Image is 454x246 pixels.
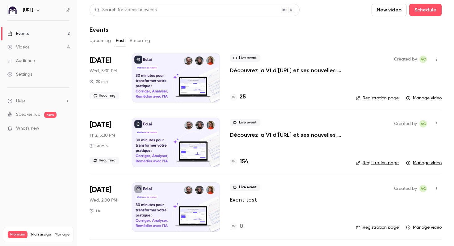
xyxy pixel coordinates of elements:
div: Audience [7,58,35,64]
span: What's new [16,125,39,132]
span: AC [421,120,426,127]
div: Search for videos or events [95,7,157,13]
span: [DATE] [90,185,111,195]
span: Wed, 2:00 PM [90,197,117,203]
h1: Events [90,26,108,33]
div: 1 h [90,208,100,213]
div: Settings [7,71,32,77]
div: 30 min [90,144,108,148]
span: Recurring [90,92,119,99]
span: new [44,112,57,118]
iframe: Noticeable Trigger [62,126,70,131]
span: Alison Chopard [419,56,427,63]
h4: 154 [240,158,248,166]
span: Help [16,98,25,104]
span: Created by [394,120,417,127]
a: Registration page [356,95,399,101]
a: Event test [230,196,257,203]
button: Past [116,36,125,46]
a: 0 [230,222,243,231]
div: Sep 17 Wed, 5:30 PM (Europe/Paris) [90,53,122,102]
a: Manage video [406,224,442,231]
span: Plan usage [31,232,51,237]
span: Alison Chopard [419,120,427,127]
li: help-dropdown-opener [7,98,70,104]
h4: 25 [240,93,246,101]
span: Alison Chopard [419,185,427,192]
button: Upcoming [90,36,111,46]
div: Events [7,31,29,37]
span: Thu, 5:30 PM [90,132,115,139]
a: Registration page [356,224,399,231]
a: 154 [230,158,248,166]
a: Manage [55,232,69,237]
span: AC [421,185,426,192]
img: Ed.ai [8,5,18,15]
a: Registration page [356,160,399,166]
span: Live event [230,184,260,191]
button: Recurring [130,36,150,46]
a: Découvrez la V1 d’[URL] et ses nouvelles fonctionnalités ! [230,131,346,139]
span: [DATE] [90,56,111,65]
a: SpeakerHub [16,111,40,118]
span: Live event [230,54,260,62]
div: Sep 11 Thu, 5:30 PM (Europe/Paris) [90,118,122,167]
div: Sep 10 Wed, 2:00 PM (Europe/Paris) [90,182,122,232]
span: AC [421,56,426,63]
button: New video [372,4,407,16]
span: Live event [230,119,260,126]
span: Wed, 5:30 PM [90,68,117,74]
a: Découvrez la V1 d’[URL] et ses nouvelles fonctionnalités ! [230,67,346,74]
a: Manage video [406,95,442,101]
div: Videos [7,44,29,50]
span: Created by [394,185,417,192]
span: [DATE] [90,120,111,130]
h4: 0 [240,222,243,231]
span: Premium [8,231,27,238]
span: Created by [394,56,417,63]
a: Manage video [406,160,442,166]
span: Recurring [90,157,119,164]
h6: [URL] [23,7,33,13]
div: 30 min [90,79,108,84]
a: 25 [230,93,246,101]
button: Schedule [409,4,442,16]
